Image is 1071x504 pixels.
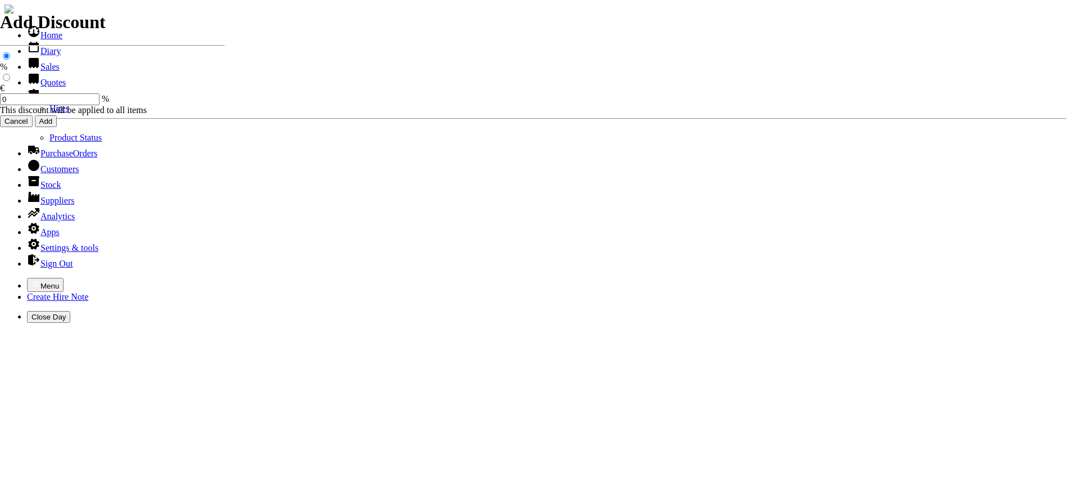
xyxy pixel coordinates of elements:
a: Sign Out [27,259,73,268]
a: Create Hire Note [27,292,88,301]
input: € [3,74,10,81]
li: Sales [27,56,1067,72]
a: Suppliers [27,196,74,205]
button: Close Day [27,311,70,323]
span: % [102,94,109,103]
li: Suppliers [27,190,1067,206]
li: Stock [27,174,1067,190]
input: % [3,52,10,60]
a: Stock [27,180,61,190]
input: Add [35,115,57,127]
a: Product Status [49,133,102,142]
li: Hire Notes [27,88,1067,143]
a: Customers [27,164,79,174]
a: Settings & tools [27,243,98,253]
a: Analytics [27,211,75,221]
a: PurchaseOrders [27,148,97,158]
a: Apps [27,227,60,237]
button: Menu [27,278,64,292]
ul: Hire Notes [27,103,1067,143]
